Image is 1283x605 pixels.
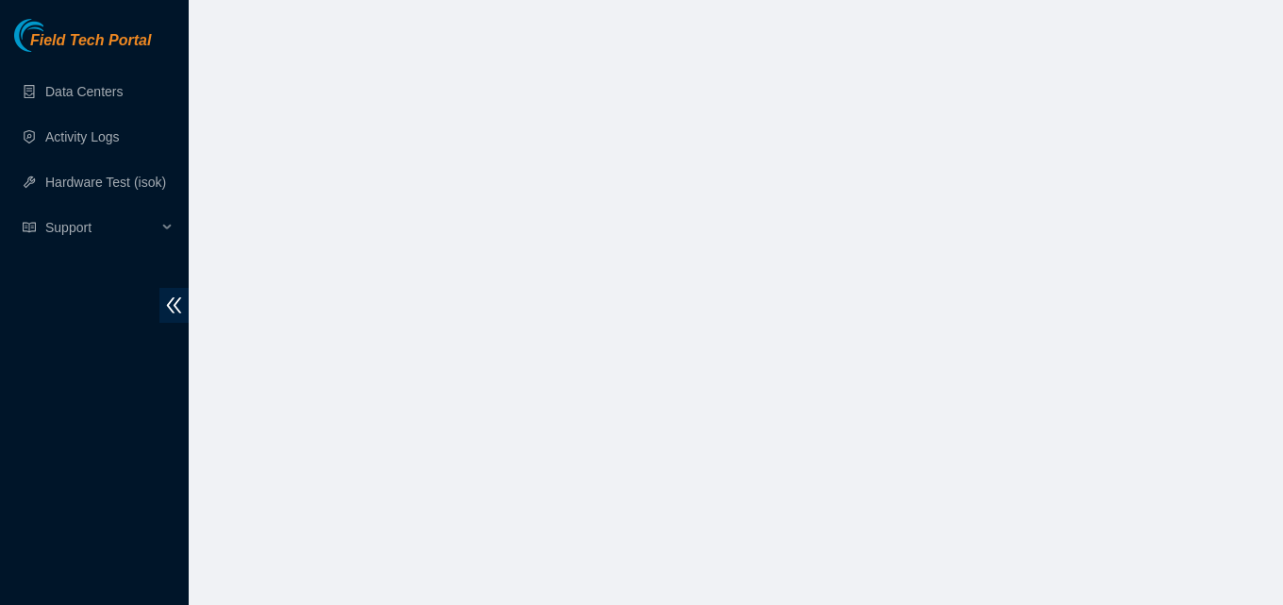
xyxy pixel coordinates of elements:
[159,288,189,323] span: double-left
[45,175,166,190] a: Hardware Test (isok)
[14,34,151,59] a: Akamai TechnologiesField Tech Portal
[45,209,157,246] span: Support
[14,19,95,52] img: Akamai Technologies
[23,221,36,234] span: read
[30,32,151,50] span: Field Tech Portal
[45,84,123,99] a: Data Centers
[45,129,120,144] a: Activity Logs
